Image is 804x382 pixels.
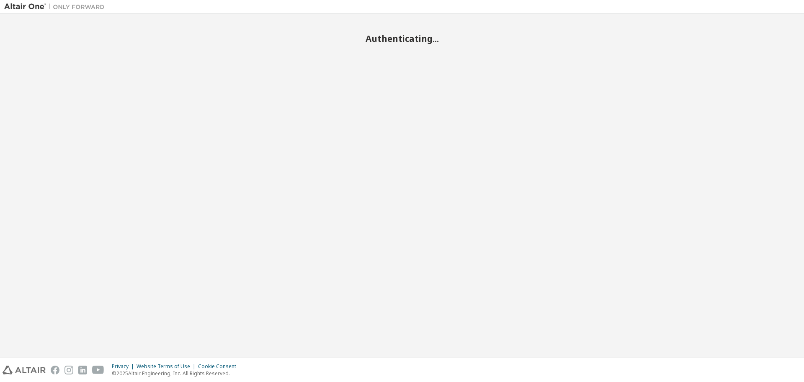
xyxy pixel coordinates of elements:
img: youtube.svg [92,366,104,374]
img: linkedin.svg [78,366,87,374]
img: Altair One [4,3,109,11]
div: Website Terms of Use [137,363,198,370]
img: facebook.svg [51,366,59,374]
div: Privacy [112,363,137,370]
div: Cookie Consent [198,363,241,370]
img: instagram.svg [64,366,73,374]
p: © 2025 Altair Engineering, Inc. All Rights Reserved. [112,370,241,377]
img: altair_logo.svg [3,366,46,374]
h2: Authenticating... [4,33,800,44]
